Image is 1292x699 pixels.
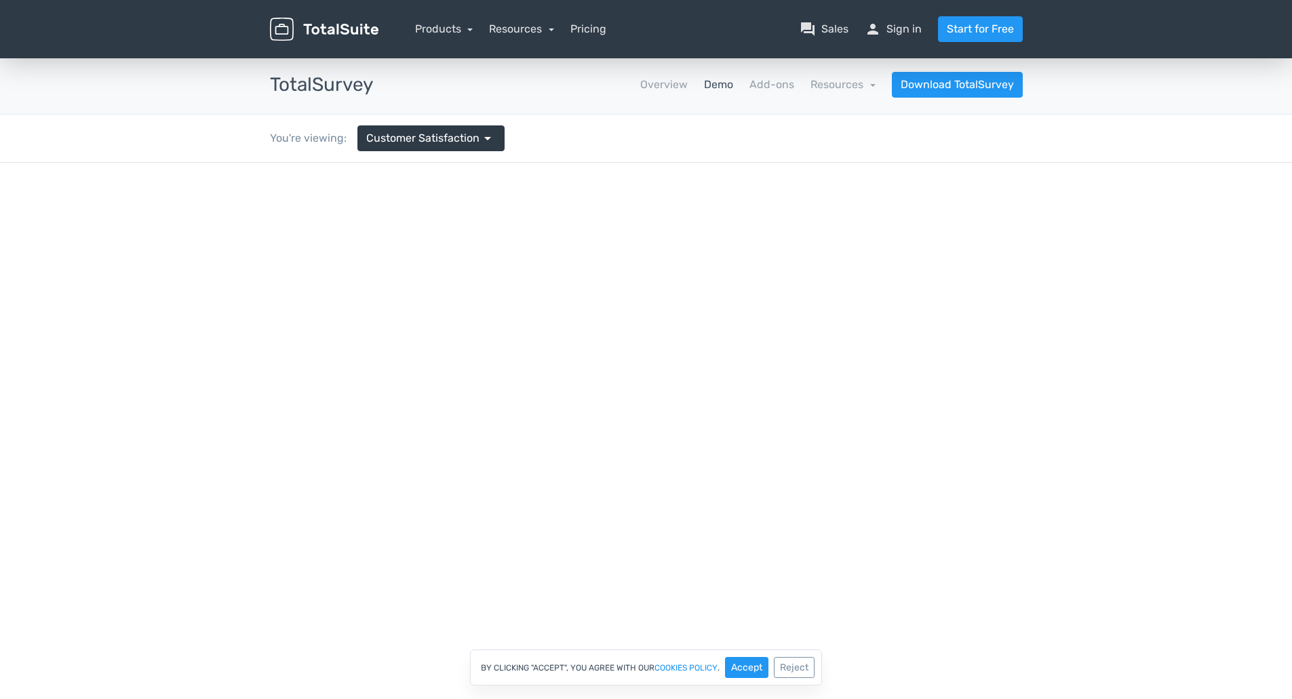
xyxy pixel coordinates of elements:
[865,21,881,37] span: person
[800,21,816,37] span: question_answer
[270,130,357,146] div: You're viewing:
[704,77,733,93] a: Demo
[938,16,1023,42] a: Start for Free
[810,78,876,91] a: Resources
[366,130,479,146] span: Customer Satisfaction
[270,18,378,41] img: TotalSuite for WordPress
[270,75,373,96] h3: TotalSurvey
[774,657,815,678] button: Reject
[725,657,768,678] button: Accept
[800,21,848,37] a: question_answerSales
[357,125,505,151] a: Customer Satisfaction arrow_drop_down
[470,650,822,685] div: By clicking "Accept", you agree with our .
[749,77,794,93] a: Add-ons
[654,664,718,672] a: cookies policy
[640,77,688,93] a: Overview
[415,22,473,35] a: Products
[892,72,1023,98] a: Download TotalSurvey
[865,21,922,37] a: personSign in
[570,21,606,37] a: Pricing
[489,22,554,35] a: Resources
[479,130,496,146] span: arrow_drop_down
